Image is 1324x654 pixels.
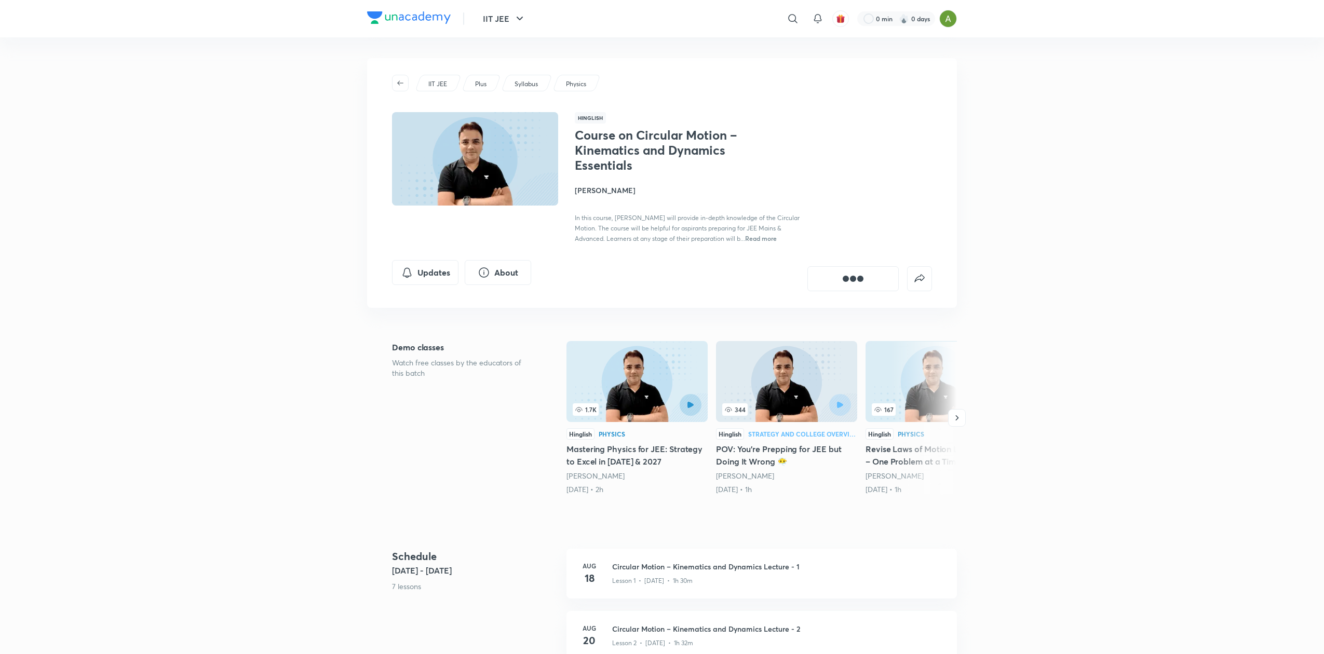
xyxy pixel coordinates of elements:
span: Read more [745,234,777,242]
div: 16th Aug • 1h [866,484,1007,495]
span: Hinglish [575,112,606,124]
img: Company Logo [367,11,451,24]
h1: Course on Circular Motion – Kinematics and Dynamics Essentials [575,128,745,172]
span: 344 [722,403,748,416]
h4: 20 [579,633,600,648]
h6: Aug [579,561,600,570]
a: IIT JEE [427,79,449,89]
a: Syllabus [513,79,540,89]
h5: [DATE] - [DATE] [392,564,558,577]
p: Plus [475,79,487,89]
a: Aug18Circular Motion – Kinematics and Dynamics Lecture - 1Lesson 1 • [DATE] • 1h 30m [566,549,957,611]
h4: [PERSON_NAME] [575,185,807,196]
a: Company Logo [367,11,451,26]
span: In this course, [PERSON_NAME] will provide in-depth knowledge of the Circular Motion. The course ... [575,214,800,242]
p: Lesson 1 • [DATE] • 1h 30m [612,576,693,585]
h5: Revise Laws of Motion Like a Topper – One Problem at a Time [866,443,1007,468]
h5: Demo classes [392,341,533,353]
h6: Aug [579,623,600,633]
a: POV: You're Prepping for JEE but Doing It Wrong 😶‍🌫️ [716,341,857,495]
h5: Mastering Physics for JEE: Strategy to Excel in [DATE] & 2027 [566,443,708,468]
span: 167 [872,403,896,416]
a: Plus [474,79,489,89]
p: Physics [566,79,586,89]
button: [object Object] [807,266,899,291]
button: Updates [392,260,458,285]
p: 7 lessons [392,581,558,592]
p: Lesson 2 • [DATE] • 1h 32m [612,638,693,648]
div: 10th Jun • 1h [716,484,857,495]
a: [PERSON_NAME] [716,471,774,481]
p: IIT JEE [428,79,447,89]
button: IIT JEE [477,8,532,29]
a: [PERSON_NAME] [566,471,625,481]
a: 167HinglishPhysicsRevise Laws of Motion Like a Topper – One Problem at a Time[PERSON_NAME][DATE] ... [866,341,1007,495]
div: Strategy and College Overview [748,431,857,437]
p: Watch free classes by the educators of this batch [392,358,533,378]
img: avatar [836,14,845,23]
button: false [907,266,932,291]
img: Thumbnail [390,111,560,207]
button: avatar [832,10,849,27]
div: Rohit Mishra [866,471,1007,481]
img: Ajay A [939,10,957,28]
div: Hinglish [566,428,595,440]
div: 21st Mar • 2h [566,484,708,495]
h4: 18 [579,570,600,586]
a: Mastering Physics for JEE: Strategy to Excel in 2026 & 2027 [566,341,708,495]
div: Rohit Mishra [716,471,857,481]
a: Physics [564,79,588,89]
div: Rohit Mishra [566,471,708,481]
a: Revise Laws of Motion Like a Topper – One Problem at a Time [866,341,1007,495]
div: Hinglish [866,428,894,440]
h3: Circular Motion – Kinematics and Dynamics Lecture - 2 [612,623,944,634]
p: Syllabus [515,79,538,89]
button: About [465,260,531,285]
h3: Circular Motion – Kinematics and Dynamics Lecture - 1 [612,561,944,572]
a: [PERSON_NAME] [866,471,924,481]
div: Hinglish [716,428,744,440]
img: streak [899,13,909,24]
h5: POV: You're Prepping for JEE but Doing It Wrong 😶‍🌫️ [716,443,857,468]
span: 1.7K [573,403,599,416]
h4: Schedule [392,549,558,564]
div: Physics [599,431,625,437]
a: 344HinglishStrategy and College OverviewPOV: You're Prepping for JEE but Doing It Wrong 😶‍🌫️[PERS... [716,341,857,495]
a: 1.7KHinglishPhysicsMastering Physics for JEE: Strategy to Excel in [DATE] & 2027[PERSON_NAME][DAT... [566,341,708,495]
